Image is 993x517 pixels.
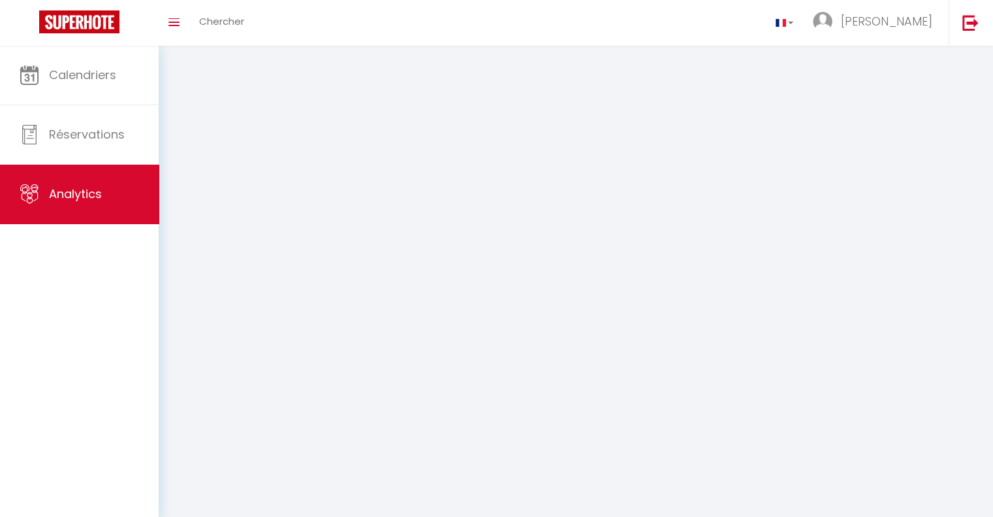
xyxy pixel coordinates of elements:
[199,14,244,28] span: Chercher
[962,14,979,31] img: logout
[813,12,832,31] img: ...
[10,5,50,44] button: Ouvrir le widget de chat LiveChat
[49,67,116,83] span: Calendriers
[39,10,119,33] img: Super Booking
[49,186,102,202] span: Analytics
[841,13,932,29] span: [PERSON_NAME]
[49,126,125,142] span: Réservations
